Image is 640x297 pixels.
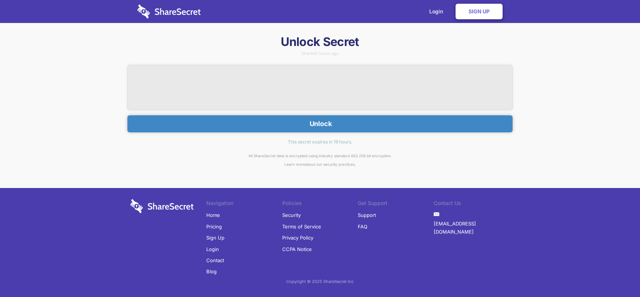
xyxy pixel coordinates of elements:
[284,162,305,166] a: Learn more
[127,34,513,50] h1: Unlock Secret
[358,221,367,232] a: FAQ
[206,221,222,232] a: Pricing
[434,218,510,238] a: [EMAIL_ADDRESS][DOMAIN_NAME]
[206,199,282,209] li: Navigation
[282,244,312,255] a: CCPA Notice
[282,209,301,221] a: Security
[282,199,358,209] li: Policies
[358,199,434,209] li: Get Support
[127,115,513,132] button: Unlock
[206,266,217,277] a: Blog
[282,221,321,232] a: Terms of Service
[127,132,513,152] div: This secret expires in 19 hours.
[206,255,224,266] a: Contact
[127,52,513,56] div: Shared 5 hours ago
[456,4,503,19] a: Sign Up
[206,232,224,243] a: Sign Up
[206,244,219,255] a: Login
[137,4,201,19] img: logo-wordmark-white-trans-d4663122ce5f474addd5e946df7df03e33cb6a1c49d2221995e7729f52c070b2.svg
[434,199,510,209] li: Contact Us
[130,199,194,213] img: logo-wordmark-white-trans-d4663122ce5f474addd5e946df7df03e33cb6a1c49d2221995e7729f52c070b2.svg
[282,232,313,243] a: Privacy Policy
[206,209,220,221] a: Home
[358,209,376,221] a: Support
[127,152,513,168] div: All ShareSecret data is encrypted using industry standard AES 256 bit encryption. about our secur...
